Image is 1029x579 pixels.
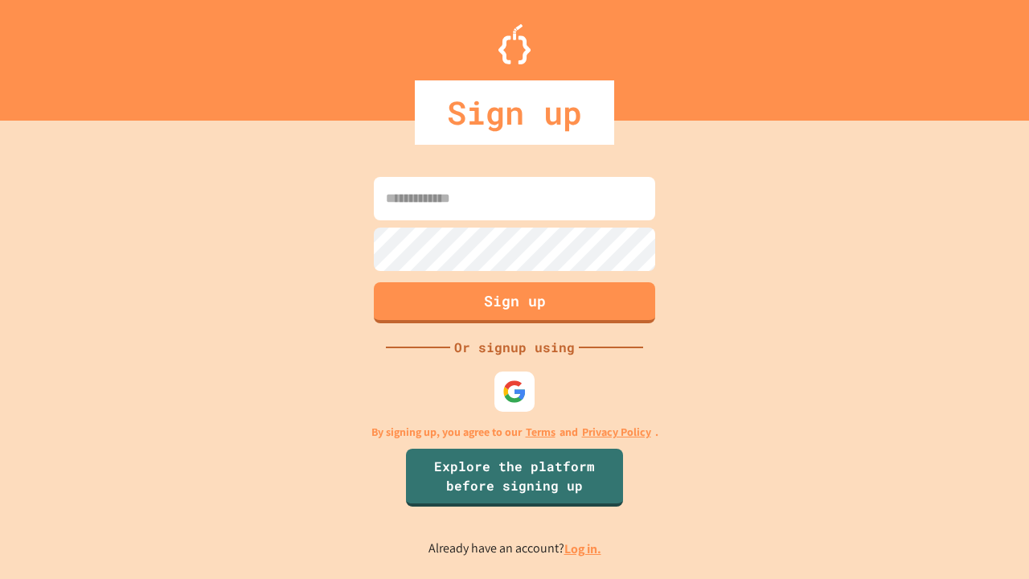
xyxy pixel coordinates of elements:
[502,380,527,404] img: google-icon.svg
[371,424,658,441] p: By signing up, you agree to our and .
[582,424,651,441] a: Privacy Policy
[498,24,531,64] img: Logo.svg
[564,540,601,557] a: Log in.
[415,80,614,145] div: Sign up
[526,424,555,441] a: Terms
[428,539,601,559] p: Already have an account?
[450,338,579,357] div: Or signup using
[374,282,655,323] button: Sign up
[406,449,623,507] a: Explore the platform before signing up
